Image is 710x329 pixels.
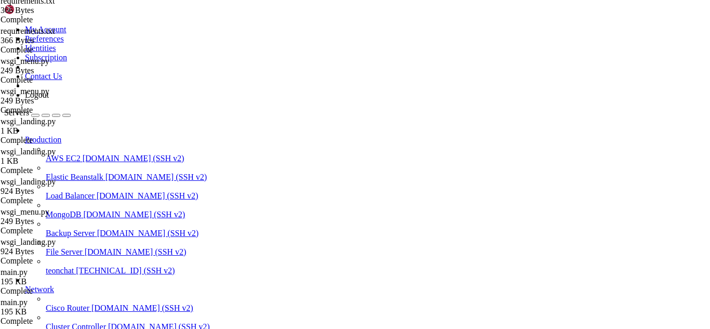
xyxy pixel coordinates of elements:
div: Complete [1,196,97,205]
div: 1 KB [1,126,97,136]
div: 249 Bytes [1,96,97,106]
x-row: Requirement already satisfied: urllib3<3,>=1.21.1 in /usr/local/lib/python3.10/site-packages (fro... [4,11,575,19]
x-row: .txt (line 7)) (4.15.0) [4,62,575,70]
span: wsgi_landing.py [1,117,56,126]
span: main.py [1,268,28,277]
x-row: Requirement already satisfied: [PERSON_NAME] in /usr/local/lib/python3.10/site-packages (from ale... [4,157,575,164]
div: 195 KB [1,307,97,317]
div: (24, 34) [94,252,98,259]
x-row: o use a virtual environment instead: [URL][DOMAIN_NAME] [4,193,575,201]
x-row: Requirement already satisfied: greenlet>=1 in /usr/local/lib/python3.10/site-packages (from sqlal... [4,172,575,179]
div: Complete [1,15,97,24]
div: Complete [1,106,97,115]
div: Complete [1,317,97,326]
x-row: sets/requirements.txt (line 8)) (3.2.4) [4,179,575,186]
x-row: ) (8.2.1) [4,106,575,113]
span: wsgi_landing.py [1,147,97,166]
div: Complete [1,45,97,55]
x-row: Requirement already satisfied: itsdangerous>=2.2.0 in /usr/local/lib/python3.10/site-packages (fr... [4,113,575,121]
span: requirements.txt [1,27,97,45]
div: 924 Bytes [1,247,97,256]
div: Complete [1,286,97,296]
div: 366 Bytes [1,6,97,15]
div: 1 KB [1,156,97,166]
x-row: ents.txt (line 3)) (2.2.1) [4,164,575,172]
x-row: Requirement already satisfied: idna<4,>=2.5 in /usr/local/lib/python3.10/site-packages (from requ... [4,26,575,33]
div: Complete [1,226,97,235]
span: wsgi_menu.py [1,207,49,216]
span: main.py [1,268,97,286]
x-row: Requirement already satisfied: MarkupSafe>=2.1.1 in /usr/local/lib/python3.10/site-packages (from... [4,41,575,48]
x-row: root@teonchat:~/meuapp# [4,252,575,259]
div: Complete [1,166,97,175]
span: wsgi_landing.py [1,238,56,246]
x-row: 9)) (1.9.0) [4,135,575,142]
x-row: [notice] A new release of pip is available: 23.0.1 -> 25.2 [4,208,575,215]
x-row: WARNING: Running pip as the 'root' user can result in broken permissions and conflicting behaviou... [4,186,575,193]
span: wsgi_menu.py [1,57,97,75]
div: 249 Bytes [1,66,97,75]
div: 366 Bytes [1,36,97,45]
x-row: root@teonchat:~/meuapp# ^C [4,244,575,252]
x-row: Error: No application module specified. [4,230,575,237]
x-row: Requirement already satisfied: click>=8.1.3 in /usr/local/lib/python3.10/site-packages (from flas... [4,99,575,106]
x-row: ents.txt (line 8)) (2.0.43) [4,77,575,84]
span: wsgi_landing.py [1,177,56,186]
span: main.py [1,298,97,317]
x-row: t (line 5)) (2.5.0) [4,19,575,26]
div: 195 KB [1,277,97,286]
span: wsgi_landing.py [1,147,56,156]
span: requirements.txt [1,27,55,35]
x-row: Requirement already satisfied: Mako in /usr/local/lib/python3.10/site-packages (from alembic>=1.9... [4,142,575,150]
x-row: Requirement already satisfied: typing_extensions>=4.5.0 in /usr/local/lib/python3.10/site-package... [4,55,575,62]
x-row: line 9)) (2.2.0) [4,121,575,128]
div: 924 Bytes [1,187,97,196]
span: wsgi_menu.py [1,87,97,106]
x-row: )) (3.1.6) [4,91,575,99]
span: wsgi_menu.py [1,57,49,65]
div: Complete [1,136,97,145]
span: wsgi_landing.py [1,238,97,256]
x-row: nts.txt (line 5)) (3.4.3) [4,4,575,11]
x-row: root@teonchat:~/meuapp# ^C [4,237,575,244]
span: wsgi_landing.py [1,177,97,196]
span: wsgi_menu.py [1,207,97,226]
div: Complete [1,256,97,266]
div: 249 Bytes [1,217,97,226]
x-row: e 5)) (3.10) [4,33,575,41]
x-row: [notice] To update, run: pip install --upgrade pip [4,215,575,222]
x-row: nts.txt (line 3)) ([DATE]) [4,150,575,157]
x-row: Requirement already satisfied: sqlalchemy>=2.0.16 in /usr/local/lib/python3.10/site-packages (fro... [4,70,575,77]
x-row: Requirement already satisfied: blinker>=1.9.0 in /usr/local/lib/python3.10/site-packages (from fl... [4,128,575,135]
span: main.py [1,298,28,307]
div: Complete [1,75,97,85]
span: wsgi_landing.py [1,117,97,136]
span: wsgi_menu.py [1,87,49,96]
x-row: (line 6)) (3.0.2) [4,48,575,55]
x-row: Requirement already satisfied: jinja2>=3.1.2 in /usr/local/lib/python3.10/site-packages (from fla... [4,84,575,91]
